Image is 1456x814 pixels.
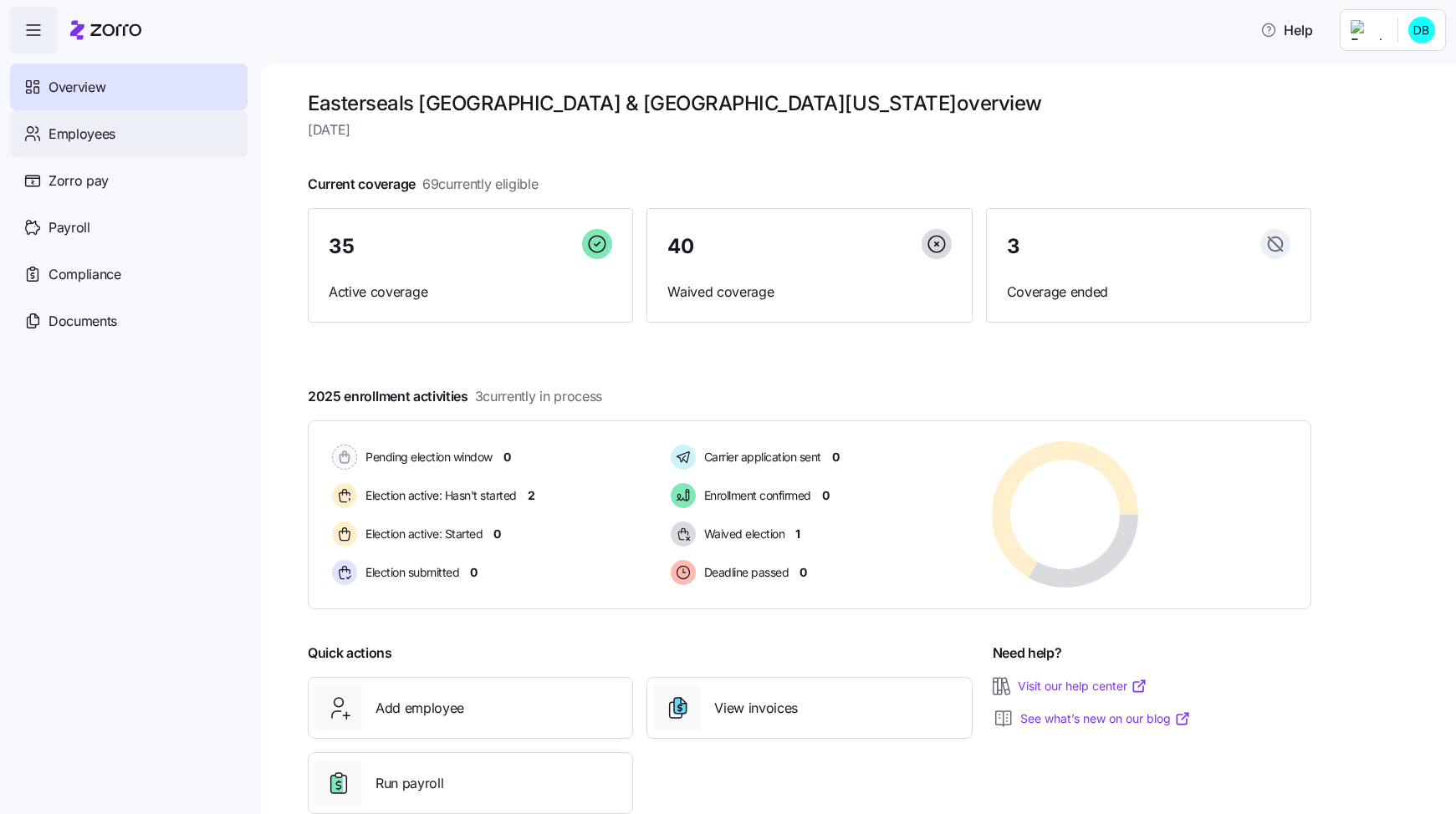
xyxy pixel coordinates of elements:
span: Help [1260,20,1313,40]
h1: Easterseals [GEOGRAPHIC_DATA] & [GEOGRAPHIC_DATA][US_STATE] overview [308,90,1311,116]
span: Payroll [49,217,90,238]
a: Payroll [10,204,248,251]
span: 0 [503,449,511,466]
span: Documents [49,311,117,332]
button: Help [1247,13,1326,47]
span: Overview [49,77,105,98]
span: Current coverage [308,174,539,195]
span: Run payroll [375,773,443,794]
span: 2 [528,487,535,504]
span: 0 [822,487,830,504]
span: Coverage ended [1007,282,1290,303]
span: Need help? [993,643,1062,664]
span: 0 [470,564,478,581]
a: Overview [10,64,248,110]
a: Compliance [10,251,248,298]
span: Deadline passed [699,564,789,581]
img: Employer logo [1351,20,1384,40]
img: 6cf4ab3562a6093f632593d54b9b8613 [1408,17,1435,43]
span: Quick actions [308,643,392,664]
span: 2025 enrollment activities [308,386,602,407]
span: 69 currently eligible [422,174,539,195]
span: Active coverage [329,282,612,303]
span: 3 currently in process [475,386,602,407]
span: [DATE] [308,120,1311,140]
span: Enrollment confirmed [699,487,811,504]
span: Add employee [375,698,464,719]
span: Employees [49,124,115,145]
span: Carrier application sent [699,449,821,466]
span: Waived election [699,526,785,542]
a: See what’s new on our blog [1020,710,1191,727]
span: 0 [800,564,807,581]
a: Documents [10,298,248,344]
span: Waived coverage [667,282,951,303]
span: Zorro pay [49,170,109,191]
span: Election active: Started [360,526,483,542]
span: 0 [493,526,501,542]
span: Election active: Hasn't started [360,487,517,504]
span: 3 [1007,237,1020,257]
span: Election submitted [360,564,459,581]
a: Zorro pay [10,157,248,204]
a: Employees [10,110,248,157]
span: 35 [329,237,354,257]
span: Pending election window [360,449,493,466]
span: 0 [832,449,840,466]
a: Visit our help center [1018,678,1147,694]
span: Compliance [49,264,121,285]
span: 1 [795,526,800,542]
span: 40 [667,237,693,257]
span: View invoices [714,698,798,719]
